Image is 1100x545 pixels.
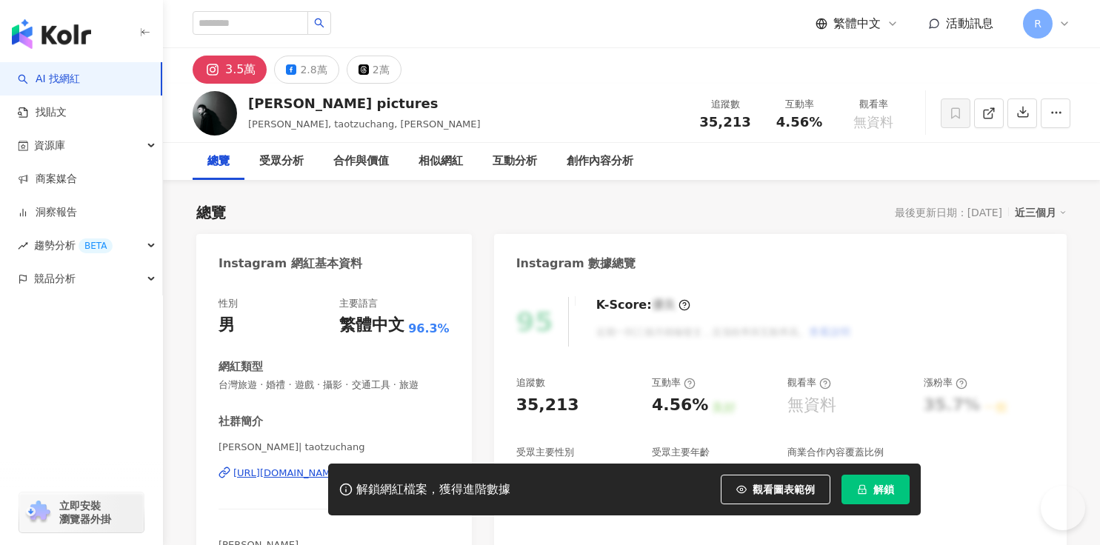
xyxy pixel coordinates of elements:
button: 2萬 [347,56,401,84]
span: 繁體中文 [833,16,881,32]
span: 4.56% [776,115,822,130]
img: logo [12,19,91,49]
span: 觀看圖表範例 [753,484,815,495]
div: 網紅類型 [219,359,263,375]
div: 性別 [219,297,238,310]
div: 解鎖網紅檔案，獲得進階數據 [356,482,510,498]
span: [PERSON_NAME]| taotzuchang [219,441,450,454]
button: 2.8萬 [274,56,339,84]
div: 35,213 [516,394,579,417]
div: 追蹤數 [697,97,753,112]
span: search [314,18,324,28]
div: 主要語言 [339,297,378,310]
div: 觀看率 [787,376,831,389]
div: 總覽 [196,202,226,223]
div: 2.8萬 [300,59,327,80]
div: 受眾主要性別 [516,446,574,459]
img: chrome extension [24,501,53,524]
span: rise [18,241,28,251]
div: 3.5萬 [225,59,256,80]
span: 96.3% [408,321,450,337]
div: 合作與價值 [333,153,389,170]
span: 35,213 [699,114,750,130]
a: 洞察報告 [18,205,77,220]
span: 立即安裝 瀏覽器外掛 [59,499,111,526]
a: searchAI 找網紅 [18,72,80,87]
div: Instagram 數據總覽 [516,255,636,272]
div: 無資料 [787,394,836,417]
button: 3.5萬 [193,56,267,84]
div: 追蹤數 [516,376,545,389]
span: 無資料 [853,115,893,130]
span: 台灣旅遊 · 婚禮 · 遊戲 · 攝影 · 交通工具 · 旅遊 [219,378,450,392]
div: 互動率 [652,376,696,389]
button: 解鎖 [841,475,910,504]
div: 社群簡介 [219,414,263,429]
span: 趨勢分析 [34,229,113,262]
button: 觀看圖表範例 [721,475,830,504]
div: 最後更新日期：[DATE] [895,207,1002,218]
div: 2萬 [373,59,390,80]
div: 相似網紅 [419,153,463,170]
span: [PERSON_NAME], taotzuchang, [PERSON_NAME] [248,118,481,130]
span: R [1034,16,1041,32]
div: Instagram 網紅基本資料 [219,255,362,272]
a: 商案媒合 [18,172,77,187]
div: 總覽 [207,153,230,170]
div: 觀看率 [845,97,901,112]
div: 4.56% [652,394,708,417]
div: 近三個月 [1015,203,1067,222]
span: 活動訊息 [946,16,993,30]
span: 資源庫 [34,129,65,162]
div: 繁體中文 [339,314,404,337]
a: 找貼文 [18,105,67,120]
div: 互動率 [771,97,827,112]
div: 受眾主要年齡 [652,446,710,459]
div: 受眾分析 [259,153,304,170]
div: 商業合作內容覆蓋比例 [787,446,884,459]
div: 男 [219,314,235,337]
div: 漲粉率 [924,376,967,389]
a: chrome extension立即安裝 瀏覽器外掛 [19,492,144,532]
img: KOL Avatar [193,91,237,136]
div: 創作內容分析 [567,153,633,170]
div: K-Score : [596,297,690,313]
span: 競品分析 [34,262,76,295]
div: BETA [79,238,113,253]
div: [PERSON_NAME] pictures [248,94,481,113]
div: 互動分析 [493,153,537,170]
